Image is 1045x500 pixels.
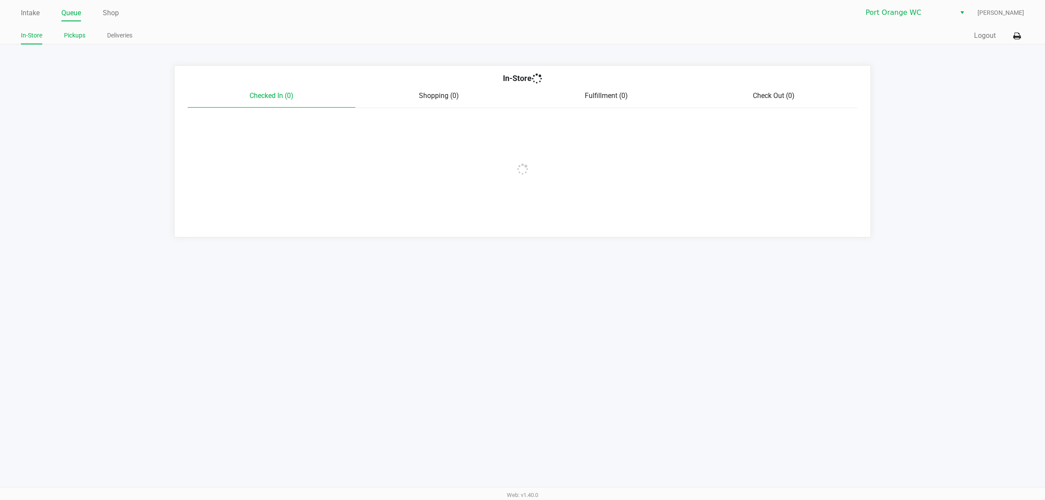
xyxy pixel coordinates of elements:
[753,91,795,100] span: Check Out (0)
[585,91,628,100] span: Fulfillment (0)
[21,30,42,41] a: In-Store
[61,7,81,19] a: Queue
[956,5,968,20] button: Select
[866,7,951,18] span: Port Orange WC
[21,7,40,19] a: Intake
[978,8,1024,17] span: [PERSON_NAME]
[249,91,293,100] span: Checked In (0)
[103,7,119,19] a: Shop
[503,74,532,83] span: In-Store
[507,492,538,498] span: Web: v1.40.0
[419,91,459,100] span: Shopping (0)
[107,30,132,41] a: Deliveries
[974,30,996,41] button: Logout
[64,30,85,41] a: Pickups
